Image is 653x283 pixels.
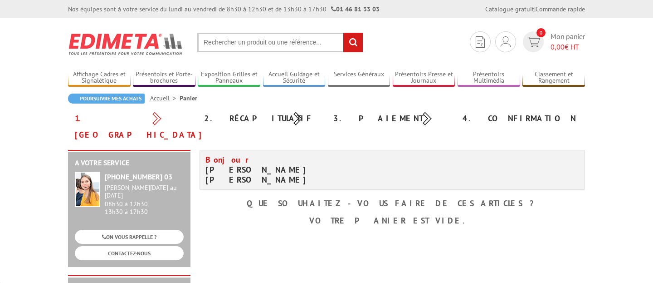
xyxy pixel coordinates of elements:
img: devis rapide [527,37,540,47]
input: rechercher [343,33,363,52]
div: [PERSON_NAME][DATE] au [DATE] [105,184,184,199]
a: CONTACTEZ-NOUS [75,246,184,260]
a: Exposition Grilles et Panneaux [198,70,260,85]
a: Présentoirs et Porte-brochures [133,70,195,85]
a: Classement et Rangement [522,70,585,85]
strong: 01 46 81 33 03 [331,5,380,13]
img: devis rapide [501,36,511,47]
a: Affichage Cadres et Signalétique [68,70,131,85]
a: Présentoirs Multimédia [458,70,520,85]
a: Commande rapide [536,5,585,13]
a: Services Généraux [328,70,390,85]
div: 2. Récapitulatif [197,110,326,127]
h4: [PERSON_NAME] [PERSON_NAME] [205,155,385,185]
span: 0,00 [551,42,565,51]
b: Que souhaitez-vous faire de ces articles ? [247,198,538,209]
div: 08h30 à 12h30 13h30 à 17h30 [105,184,184,215]
div: 3. Paiement [326,110,456,127]
div: 4. Confirmation [456,110,585,127]
a: Accueil Guidage et Sécurité [263,70,326,85]
h2: A votre service [75,159,184,167]
input: Rechercher un produit ou une référence... [197,33,363,52]
li: Panier [180,94,197,103]
div: 1. [GEOGRAPHIC_DATA] [68,110,197,143]
a: devis rapide 0 Mon panier 0,00€ HT [521,31,585,52]
span: 0 [536,28,546,37]
img: widget-service.jpg [75,172,100,207]
a: Accueil [150,94,180,102]
div: Nos équipes sont à votre service du lundi au vendredi de 8h30 à 12h30 et de 13h30 à 17h30 [68,5,380,14]
span: Mon panier [551,31,585,52]
a: Poursuivre mes achats [68,94,145,104]
img: Edimeta [68,27,184,61]
b: Votre panier est vide. [309,215,475,226]
a: Catalogue gratuit [485,5,534,13]
span: € HT [551,42,585,52]
a: ON VOUS RAPPELLE ? [75,230,184,244]
a: Présentoirs Presse et Journaux [393,70,455,85]
span: Bonjour [205,154,253,165]
img: devis rapide [476,36,485,48]
div: | [485,5,585,14]
strong: [PHONE_NUMBER] 03 [105,172,172,181]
